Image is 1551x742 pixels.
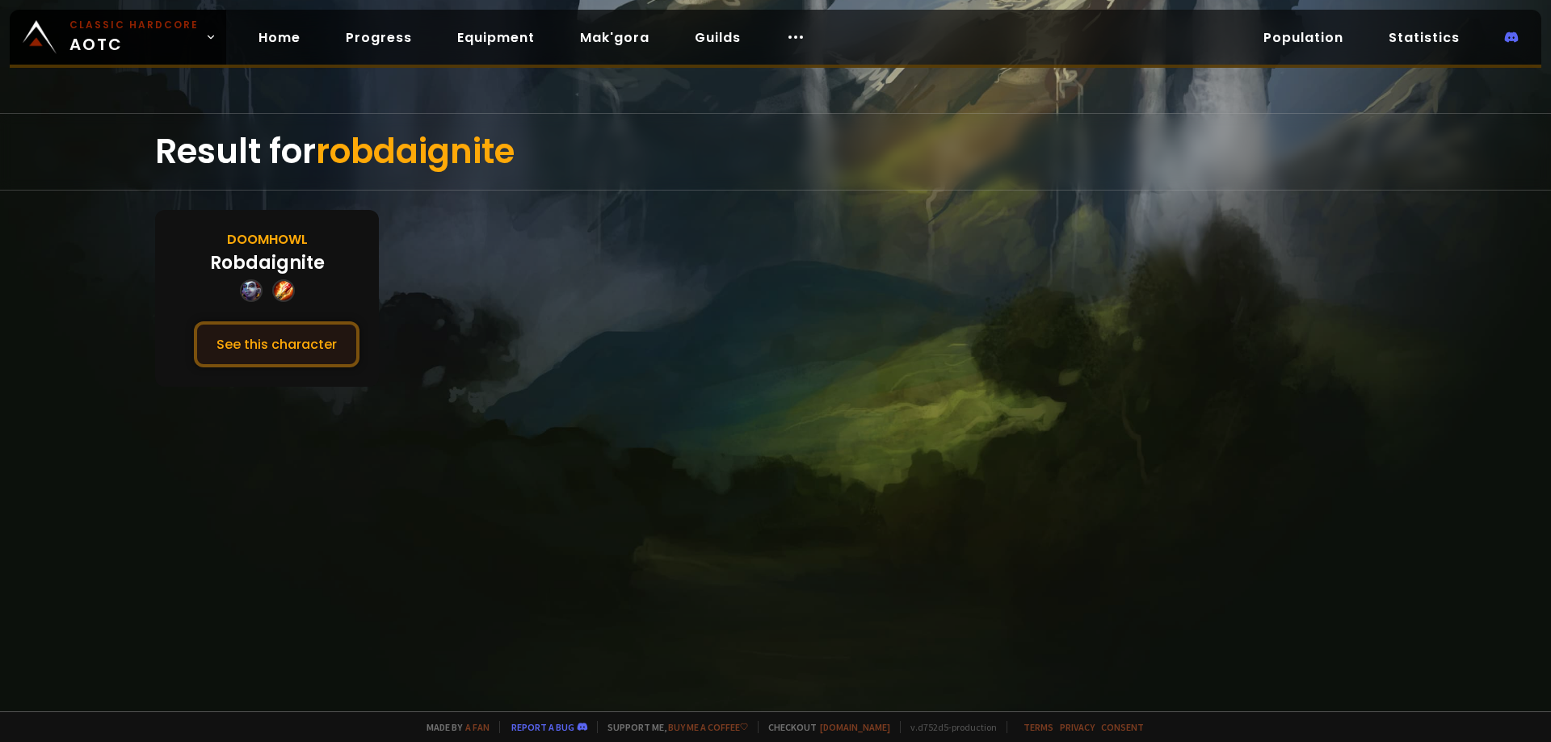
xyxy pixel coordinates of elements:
[597,721,748,733] span: Support me,
[227,229,308,249] div: Doomhowl
[246,21,313,54] a: Home
[900,721,997,733] span: v. d752d5 - production
[155,114,1396,190] div: Result for
[511,721,574,733] a: Report a bug
[567,21,662,54] a: Mak'gora
[465,721,490,733] a: a fan
[210,249,325,276] div: Robdaignite
[1376,21,1473,54] a: Statistics
[1023,721,1053,733] a: Terms
[820,721,890,733] a: [DOMAIN_NAME]
[1060,721,1095,733] a: Privacy
[333,21,425,54] a: Progress
[758,721,890,733] span: Checkout
[194,321,359,367] button: See this character
[316,128,515,175] span: robdaignite
[69,18,199,57] span: AOTC
[444,21,548,54] a: Equipment
[10,10,226,65] a: Classic HardcoreAOTC
[69,18,199,32] small: Classic Hardcore
[668,721,748,733] a: Buy me a coffee
[417,721,490,733] span: Made by
[682,21,754,54] a: Guilds
[1101,721,1144,733] a: Consent
[1250,21,1356,54] a: Population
